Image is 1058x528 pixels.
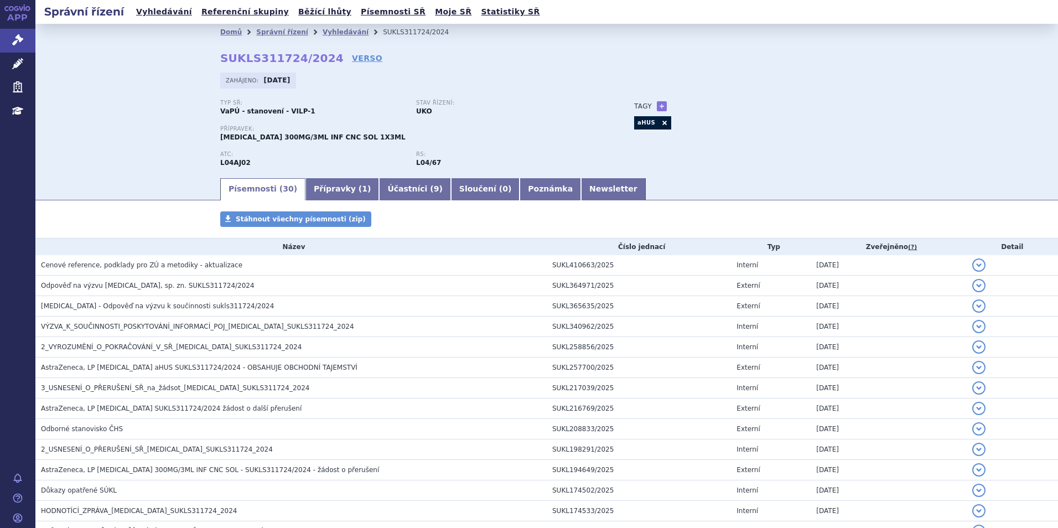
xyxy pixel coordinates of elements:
td: [DATE] [811,276,966,296]
span: Interní [737,261,758,269]
span: Externí [737,302,760,310]
span: 3_USNESENÍ_O_PŘERUŠENÍ_SŘ_na_žádsot_ULTOMIRIS_SUKLS311724_2024 [41,384,309,392]
span: 1 [362,184,367,193]
td: [DATE] [811,337,966,358]
th: Název [35,239,547,255]
th: Typ [731,239,811,255]
strong: UKO [416,107,432,115]
span: AstraZeneca, LP ULTOMIRIS 300MG/3ML INF CNC SOL - SUKLS311724/2024 - žádost o přerušení [41,466,379,474]
a: Sloučení (0) [451,178,520,200]
span: Interní [737,384,758,392]
span: 2_VYROZUMĚNÍ_O_POKRAČOVÁNÍ_V_SŘ_ULTOMIRIS_SUKLS311724_2024 [41,343,302,351]
td: [DATE] [811,419,966,439]
span: Odpověď na výzvu ULTOMIRIS, sp. zn. SUKLS311724/2024 [41,282,255,289]
span: HODNOTÍCÍ_ZPRÁVA_ULTOMIRIS_SUKLS311724_2024 [41,507,237,515]
span: Odborné stanovisko ČHS [41,425,123,433]
button: detail [972,463,986,477]
a: Moje SŘ [432,4,475,19]
span: Interní [737,486,758,494]
span: ULTOMIRIS - Odpověď na výzvu k součinnosti sukls311724/2024 [41,302,274,310]
td: SUKL340962/2025 [547,317,731,337]
td: SUKL364971/2025 [547,276,731,296]
p: Stav řízení: [416,100,601,106]
p: ATC: [220,151,405,158]
span: Stáhnout všechny písemnosti (zip) [236,215,366,223]
span: 9 [434,184,439,193]
a: aHUS [634,116,658,130]
button: detail [972,484,986,497]
a: Písemnosti SŘ [357,4,429,19]
span: Interní [737,323,758,330]
button: detail [972,299,986,313]
strong: RAVULIZUMAB [220,159,251,167]
td: [DATE] [811,460,966,480]
span: Důkazy opatřené SÚKL [41,486,117,494]
td: [DATE] [811,378,966,398]
span: Externí [737,364,760,371]
h2: Správní řízení [35,4,133,19]
button: detail [972,320,986,333]
button: detail [972,402,986,415]
span: Cenové reference, podklady pro ZÚ a metodiky - aktualizace [41,261,242,269]
span: 30 [283,184,293,193]
p: Typ SŘ: [220,100,405,106]
td: SUKL217039/2025 [547,378,731,398]
a: Běžící lhůty [295,4,355,19]
span: VÝZVA_K_SOUČINNOSTI_POSKYTOVÁNÍ_INFORMACÍ_POJ_ULTOMIRIS_SUKLS311724_2024 [41,323,354,330]
a: Referenční skupiny [198,4,292,19]
th: Zveřejněno [811,239,966,255]
a: Poznámka [520,178,581,200]
td: SUKL174502/2025 [547,480,731,501]
strong: SUKLS311724/2024 [220,51,344,65]
a: + [657,101,667,111]
strong: [DATE] [264,76,291,84]
td: [DATE] [811,296,966,317]
a: VERSO [352,53,382,64]
td: SUKL257700/2025 [547,358,731,378]
button: detail [972,443,986,456]
td: SUKL410663/2025 [547,255,731,276]
td: SUKL174533/2025 [547,501,731,521]
button: detail [972,361,986,374]
span: 0 [502,184,508,193]
button: detail [972,258,986,272]
strong: ravulizumab [416,159,441,167]
span: Externí [737,466,760,474]
span: Interní [737,507,758,515]
a: Domů [220,28,242,36]
td: SUKL216769/2025 [547,398,731,419]
span: Externí [737,282,760,289]
span: Zahájeno: [226,76,261,85]
a: Stáhnout všechny písemnosti (zip) [220,211,371,227]
h3: Tagy [634,100,652,113]
span: Interní [737,343,758,351]
span: 2_USNESENÍ_O_PŘERUŠENÍ_SŘ_ULTOMIRIS_SUKLS311724_2024 [41,446,273,453]
td: SUKL365635/2025 [547,296,731,317]
td: [DATE] [811,317,966,337]
td: [DATE] [811,398,966,419]
button: detail [972,504,986,517]
td: SUKL194649/2025 [547,460,731,480]
td: SUKL208833/2025 [547,419,731,439]
td: SUKL258856/2025 [547,337,731,358]
th: Detail [967,239,1058,255]
span: Interní [737,446,758,453]
a: Správní řízení [256,28,308,36]
button: detail [972,422,986,436]
th: Číslo jednací [547,239,731,255]
abbr: (?) [908,244,917,251]
span: Externí [737,425,760,433]
td: [DATE] [811,439,966,460]
span: Externí [737,405,760,412]
span: [MEDICAL_DATA] 300MG/3ML INF CNC SOL 1X3ML [220,133,406,141]
a: Písemnosti (30) [220,178,305,200]
td: [DATE] [811,480,966,501]
a: Vyhledávání [323,28,369,36]
a: Účastníci (9) [379,178,450,200]
a: Přípravky (1) [305,178,379,200]
p: RS: [416,151,601,158]
strong: VaPÚ - stanovení - VILP-1 [220,107,315,115]
button: detail [972,340,986,354]
a: Vyhledávání [133,4,195,19]
td: [DATE] [811,358,966,378]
